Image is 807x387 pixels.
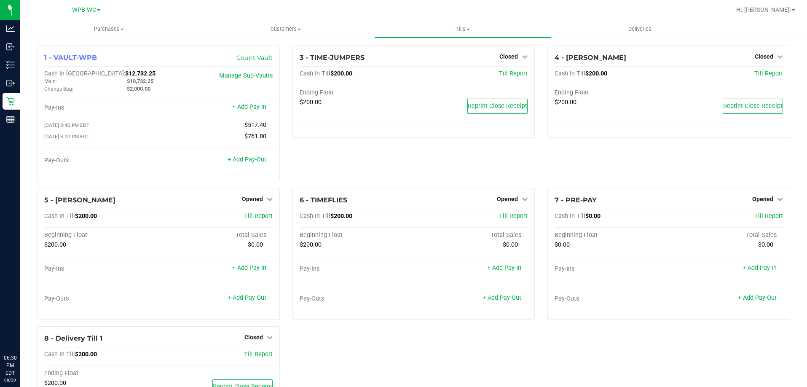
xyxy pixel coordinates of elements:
[738,294,777,301] a: + Add Pay-Out
[555,265,669,273] div: Pay-Ins
[754,212,783,220] a: Till Report
[743,264,777,271] a: + Add Pay-In
[754,70,783,77] a: Till Report
[723,99,783,114] button: Reprint Close Receipt
[197,20,374,38] a: Customers
[585,212,601,220] span: $0.00
[736,6,791,13] span: Hi, [PERSON_NAME]!
[300,212,330,220] span: Cash In Till
[244,121,266,129] span: $517.40
[723,102,783,110] span: Reprint Close Receipt
[555,212,585,220] span: Cash In Till
[125,70,156,77] span: $12,732.25
[44,241,66,248] span: $200.00
[755,53,773,60] span: Closed
[499,70,528,77] a: Till Report
[503,241,518,248] span: $0.00
[555,241,570,248] span: $0.00
[300,54,365,62] span: 3 - TIME-JUMPERS
[228,294,266,301] a: + Add Pay-Out
[499,53,518,60] span: Closed
[555,295,669,303] div: Pay-Outs
[555,196,597,204] span: 7 - PRE-PAY
[375,25,551,33] span: Tills
[44,54,97,62] span: 1 - VAULT-WPB
[300,196,347,204] span: 6 - TIMEFLIES
[483,294,521,301] a: + Add Pay-Out
[499,212,528,220] a: Till Report
[44,134,89,140] span: [DATE] 8:20 PM EDT
[44,86,73,92] span: Change Bag:
[300,241,322,248] span: $200.00
[75,212,97,220] span: $200.00
[72,6,96,13] span: WPB WC
[300,99,322,106] span: $200.00
[487,264,521,271] a: + Add Pay-In
[300,70,330,77] span: Cash In Till
[244,133,266,140] span: $761.80
[374,20,551,38] a: Tills
[300,295,414,303] div: Pay-Outs
[330,70,352,77] span: $200.00
[330,212,352,220] span: $200.00
[248,241,263,248] span: $0.00
[25,318,35,328] iframe: Resource center unread badge
[44,70,125,77] span: Cash In [GEOGRAPHIC_DATA]:
[44,157,158,164] div: Pay-Outs
[6,61,15,69] inline-svg: Inventory
[127,86,150,92] span: $2,000.00
[158,231,273,239] div: Total Sales
[555,89,669,97] div: Ending Float
[44,231,158,239] div: Beginning Float
[497,196,518,202] span: Opened
[232,103,266,110] a: + Add Pay-In
[44,196,115,204] span: 5 - [PERSON_NAME]
[555,54,626,62] span: 4 - [PERSON_NAME]
[44,295,158,303] div: Pay-Outs
[236,54,273,62] a: Count Vault
[467,99,528,114] button: Reprint Close Receipt
[8,320,34,345] iframe: Resource center
[300,265,414,273] div: Pay-Ins
[585,70,607,77] span: $200.00
[44,212,75,220] span: Cash In Till
[244,351,273,358] span: Till Report
[20,25,197,33] span: Purchases
[44,104,158,112] div: Pay-Ins
[228,156,266,163] a: + Add Pay-Out
[44,78,57,84] span: Main:
[4,377,16,383] p: 08/20
[555,70,585,77] span: Cash In Till
[44,379,66,387] span: $200.00
[44,370,158,377] div: Ending Float
[44,334,102,342] span: 8 - Delivery Till 1
[6,24,15,33] inline-svg: Analytics
[219,72,273,79] a: Manage Sub-Vaults
[300,89,414,97] div: Ending Float
[232,264,266,271] a: + Add Pay-In
[617,25,663,33] span: Deliveries
[4,354,16,377] p: 06:30 PM EDT
[44,351,75,358] span: Cash In Till
[6,115,15,124] inline-svg: Reports
[6,43,15,51] inline-svg: Inbound
[555,231,669,239] div: Beginning Float
[244,212,273,220] a: Till Report
[555,99,576,106] span: $200.00
[127,78,153,84] span: $10,732.25
[300,231,414,239] div: Beginning Float
[242,196,263,202] span: Opened
[468,102,527,110] span: Reprint Close Receipt
[198,25,374,33] span: Customers
[44,265,158,273] div: Pay-Ins
[6,97,15,105] inline-svg: Retail
[551,20,728,38] a: Deliveries
[44,122,89,128] span: [DATE] 8:40 PM EDT
[6,79,15,87] inline-svg: Outbound
[758,241,773,248] span: $0.00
